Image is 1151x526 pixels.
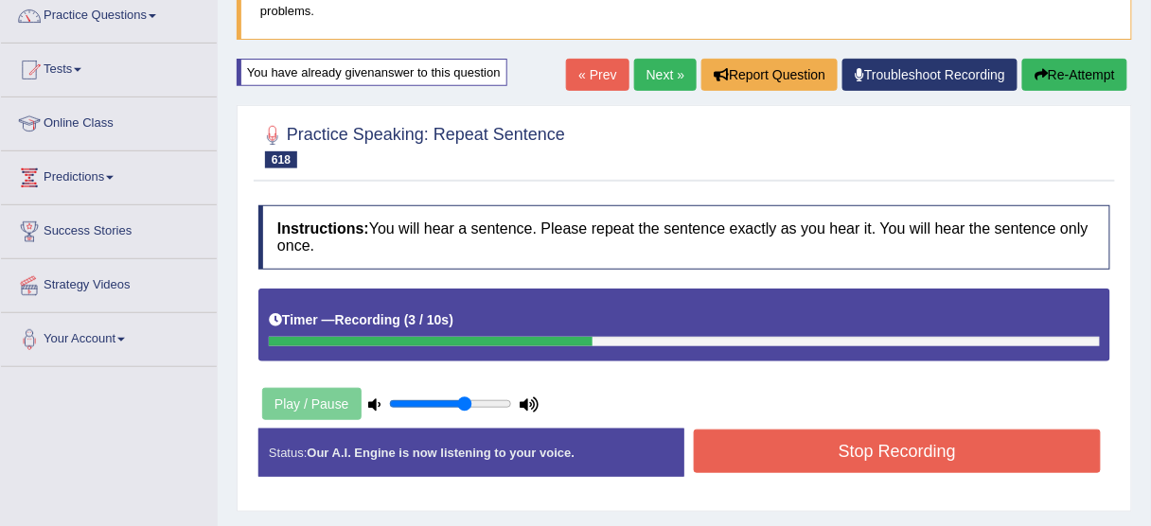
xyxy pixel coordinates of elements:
[409,312,450,327] b: 3 / 10s
[258,121,565,168] h2: Practice Speaking: Repeat Sentence
[1022,59,1127,91] button: Re-Attempt
[404,312,409,327] b: (
[1,44,217,91] a: Tests
[307,446,575,460] strong: Our A.I. Engine is now listening to your voice.
[265,151,297,168] span: 618
[634,59,697,91] a: Next »
[237,59,507,86] div: You have already given answer to this question
[1,97,217,145] a: Online Class
[1,205,217,253] a: Success Stories
[258,205,1110,269] h4: You will hear a sentence. Please repeat the sentence exactly as you hear it. You will hear the se...
[842,59,1018,91] a: Troubleshoot Recording
[258,429,684,477] div: Status:
[1,259,217,307] a: Strategy Videos
[701,59,838,91] button: Report Question
[449,312,453,327] b: )
[1,151,217,199] a: Predictions
[277,220,369,237] b: Instructions:
[1,313,217,360] a: Your Account
[269,313,453,327] h5: Timer —
[694,430,1101,473] button: Stop Recording
[335,312,400,327] b: Recording
[566,59,629,91] a: « Prev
